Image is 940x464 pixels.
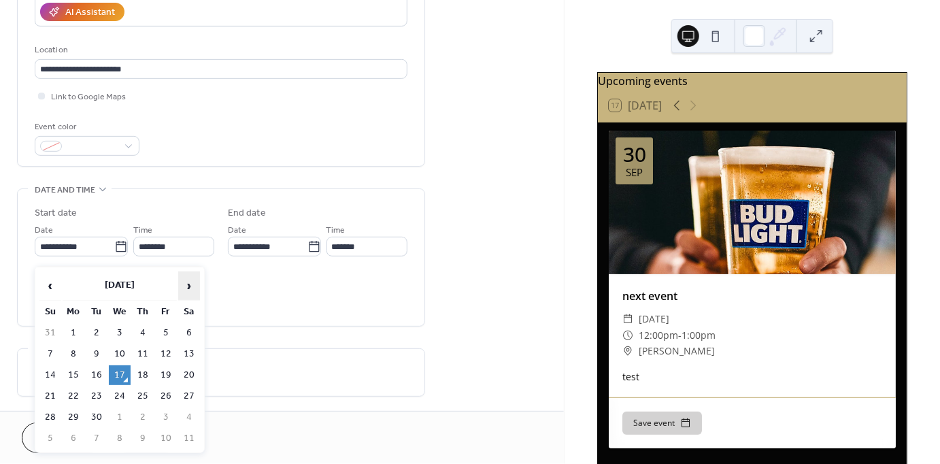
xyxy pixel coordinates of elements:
div: AI Assistant [65,6,115,20]
div: Start date [35,206,77,220]
span: [DATE] [639,311,669,327]
span: - [678,327,682,344]
div: End date [228,206,266,220]
td: 29 [63,408,84,427]
td: 7 [39,344,61,364]
td: 25 [132,386,154,406]
th: We [109,302,131,322]
div: next event [609,288,896,304]
td: 6 [178,323,200,343]
td: 17 [109,365,131,385]
td: 19 [155,365,177,385]
td: 5 [155,323,177,343]
div: Upcoming events [598,73,907,89]
td: 11 [178,429,200,448]
span: 1:00pm [682,327,716,344]
span: Link to Google Maps [51,90,126,105]
span: Date and time [35,183,95,197]
button: AI Assistant [40,3,124,21]
td: 10 [109,344,131,364]
td: 16 [86,365,107,385]
td: 11 [132,344,154,364]
td: 13 [178,344,200,364]
span: Time [326,224,346,238]
div: test [609,369,896,384]
td: 1 [63,323,84,343]
td: 14 [39,365,61,385]
th: Tu [86,302,107,322]
td: 27 [178,386,200,406]
span: [PERSON_NAME] [639,343,715,359]
th: Mo [63,302,84,322]
td: 1 [109,408,131,427]
td: 18 [132,365,154,385]
td: 7 [86,429,107,448]
th: Sa [178,302,200,322]
td: 22 [63,386,84,406]
td: 8 [63,344,84,364]
td: 4 [132,323,154,343]
span: ‹ [40,272,61,299]
span: Date [35,224,53,238]
td: 3 [109,323,131,343]
span: 12:00pm [639,327,678,344]
td: 9 [86,344,107,364]
td: 8 [109,429,131,448]
div: ​ [622,311,633,327]
td: 6 [63,429,84,448]
td: 3 [155,408,177,427]
td: 15 [63,365,84,385]
td: 26 [155,386,177,406]
span: Date [228,224,246,238]
div: ​ [622,343,633,359]
td: 30 [86,408,107,427]
td: 24 [109,386,131,406]
button: Cancel [22,422,105,453]
td: 9 [132,429,154,448]
td: 28 [39,408,61,427]
td: 2 [132,408,154,427]
div: 30 [623,144,646,165]
td: 5 [39,429,61,448]
th: [DATE] [63,271,177,301]
span: › [179,272,199,299]
td: 20 [178,365,200,385]
th: Su [39,302,61,322]
td: 10 [155,429,177,448]
div: Location [35,43,405,57]
th: Th [132,302,154,322]
span: Time [133,224,152,238]
div: Event color [35,120,137,134]
button: Save event [622,412,702,435]
td: 21 [39,386,61,406]
div: ​ [622,327,633,344]
td: 23 [86,386,107,406]
th: Fr [155,302,177,322]
div: Sep [626,167,643,178]
td: 2 [86,323,107,343]
td: 4 [178,408,200,427]
td: 12 [155,344,177,364]
td: 31 [39,323,61,343]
